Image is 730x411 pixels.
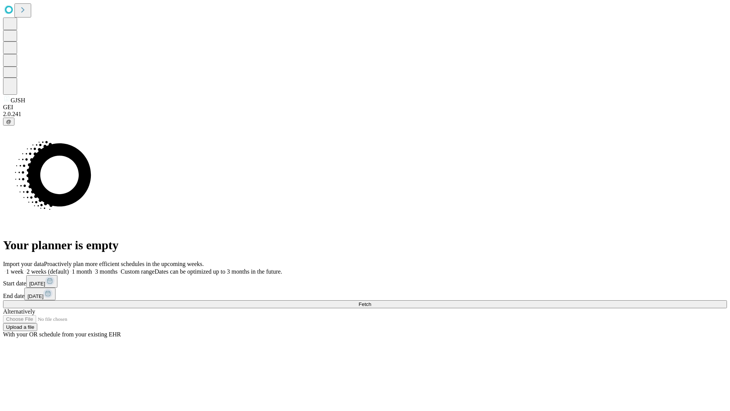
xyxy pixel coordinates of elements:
span: [DATE] [29,281,45,287]
button: Upload a file [3,323,37,331]
span: 2 weeks (default) [27,268,69,275]
span: Fetch [359,301,371,307]
button: Fetch [3,300,727,308]
span: Alternatively [3,308,35,315]
span: GJSH [11,97,25,104]
div: End date [3,288,727,300]
button: [DATE] [26,275,57,288]
span: [DATE] [27,293,43,299]
span: 1 month [72,268,92,275]
div: GEI [3,104,727,111]
button: @ [3,118,14,126]
button: [DATE] [24,288,56,300]
span: With your OR schedule from your existing EHR [3,331,121,338]
span: 1 week [6,268,24,275]
div: 2.0.241 [3,111,727,118]
h1: Your planner is empty [3,238,727,252]
span: Dates can be optimized up to 3 months in the future. [155,268,282,275]
div: Start date [3,275,727,288]
span: @ [6,119,11,124]
span: 3 months [95,268,117,275]
span: Custom range [121,268,154,275]
span: Proactively plan more efficient schedules in the upcoming weeks. [44,261,204,267]
span: Import your data [3,261,44,267]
